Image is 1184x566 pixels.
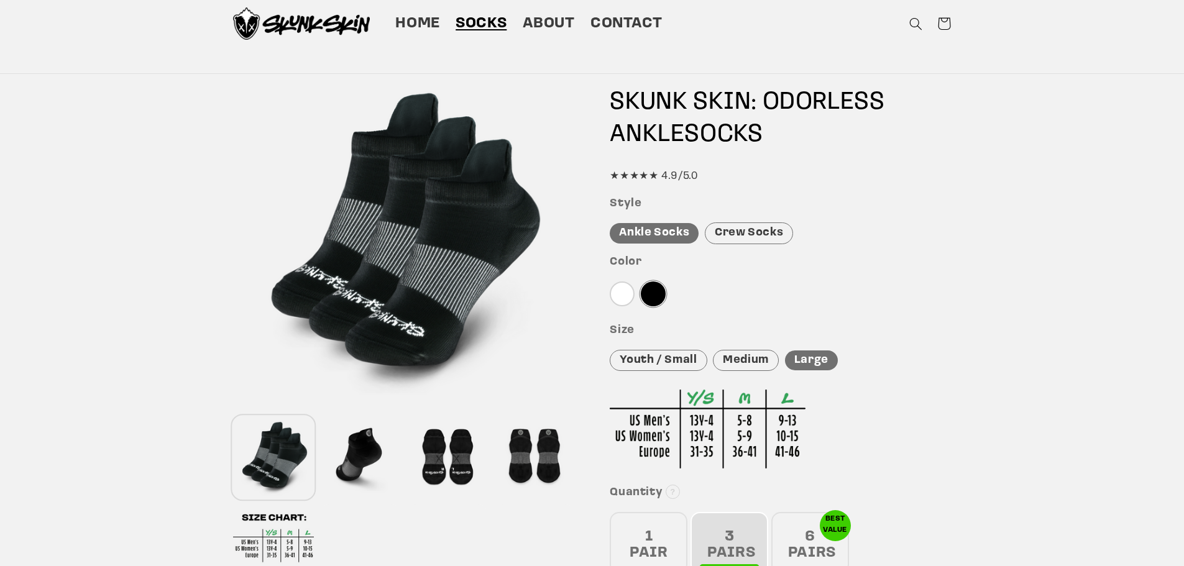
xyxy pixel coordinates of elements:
[233,7,370,40] img: Skunk Skin Anti-Odor Socks.
[523,14,575,34] span: About
[705,222,793,244] div: Crew Socks
[590,14,662,34] span: Contact
[610,167,951,186] div: ★★★★★ 4.9/5.0
[785,350,838,371] div: Large
[456,14,507,34] span: Socks
[610,255,951,270] h3: Color
[901,9,930,38] summary: Search
[395,14,440,34] span: Home
[448,6,515,41] a: Socks
[388,6,448,41] a: Home
[610,324,951,338] h3: Size
[610,390,805,468] img: Sizing Chart
[610,350,707,372] div: Youth / Small
[610,122,684,147] span: ANKLE
[582,6,670,41] a: Contact
[610,197,951,211] h3: Style
[610,223,699,244] div: Ankle Socks
[610,86,951,151] h1: SKUNK SKIN: ODORLESS SOCKS
[713,350,779,372] div: Medium
[515,6,582,41] a: About
[610,486,951,500] h3: Quantity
